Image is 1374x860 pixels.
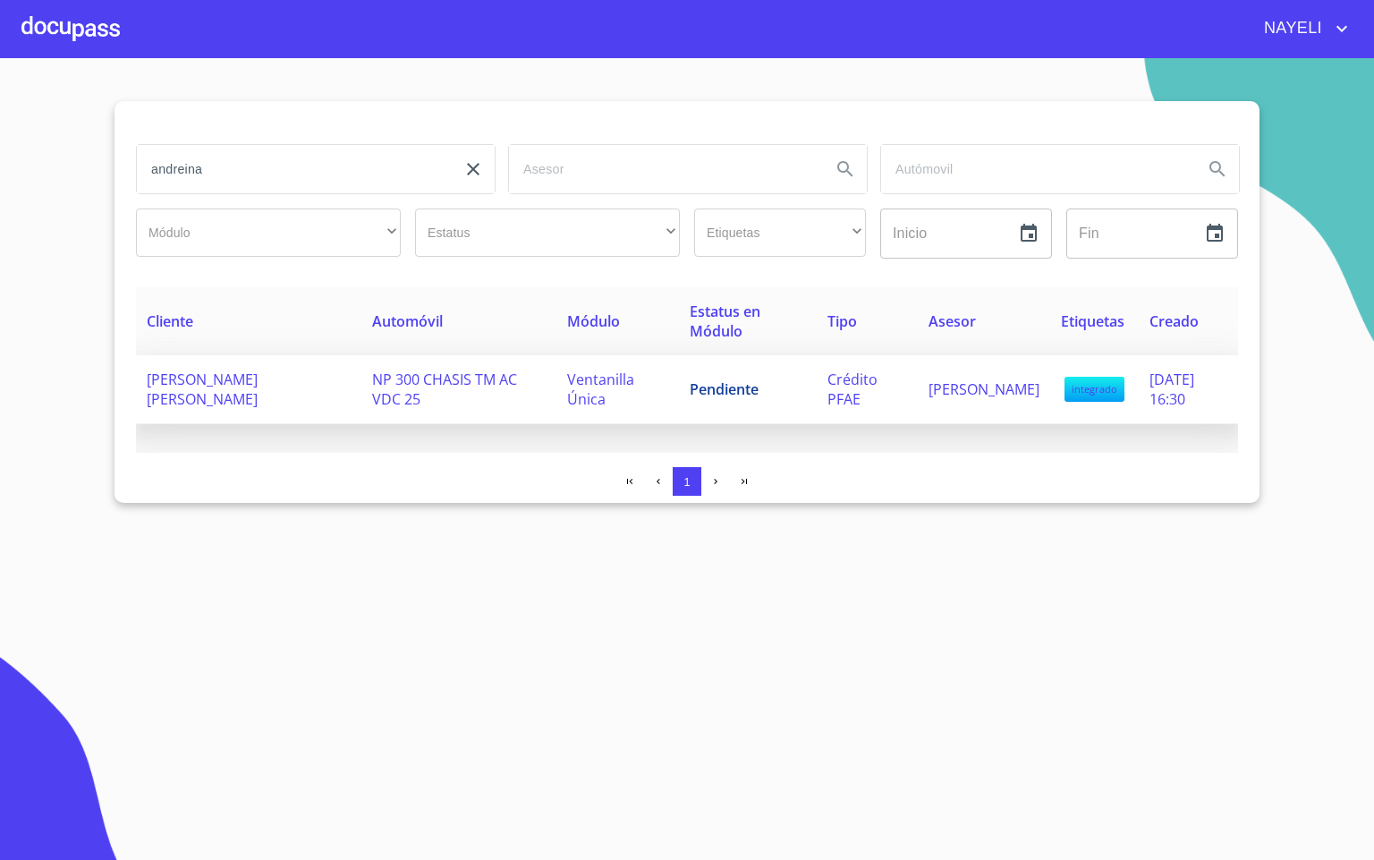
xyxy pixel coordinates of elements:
[824,148,867,191] button: Search
[567,311,620,331] span: Módulo
[827,370,878,409] span: Crédito PFAE
[929,311,976,331] span: Asesor
[1149,311,1199,331] span: Creado
[1149,370,1194,409] span: [DATE] 16:30
[137,145,445,193] input: search
[372,311,443,331] span: Automóvil
[827,311,857,331] span: Tipo
[881,145,1189,193] input: search
[372,370,517,409] span: NP 300 CHASIS TM AC VDC 25
[683,475,690,489] span: 1
[452,148,495,191] button: clear input
[567,370,634,409] span: Ventanilla Única
[673,467,701,496] button: 1
[1251,14,1353,43] button: account of current user
[1251,14,1331,43] span: NAYELI
[147,311,193,331] span: Cliente
[415,209,680,257] div: ​
[1196,148,1239,191] button: Search
[929,379,1039,399] span: [PERSON_NAME]
[509,145,817,193] input: search
[136,209,401,257] div: ​
[690,379,759,399] span: Pendiente
[147,370,258,409] span: [PERSON_NAME] [PERSON_NAME]
[1064,377,1124,402] span: integrado
[694,209,866,257] div: ​
[690,302,760,341] span: Estatus en Módulo
[1061,311,1124,331] span: Etiquetas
